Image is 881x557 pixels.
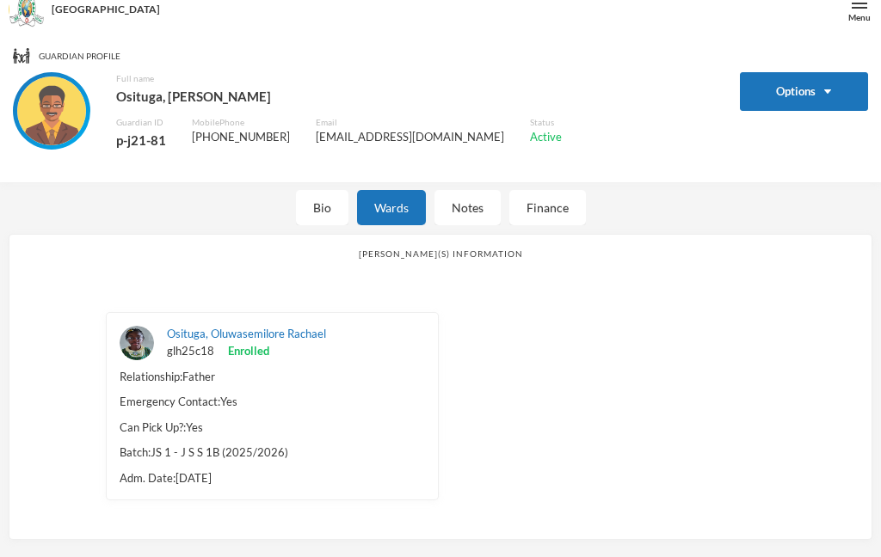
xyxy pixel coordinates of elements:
div: Email [316,116,504,129]
span: Enrolled [214,343,269,360]
div: Finance [509,190,586,225]
div: [EMAIL_ADDRESS][DOMAIN_NAME] [316,129,504,146]
div: Can Pick Up?: Yes [120,419,424,437]
div: Bio [296,190,348,225]
div: [PERSON_NAME](s) Information [22,248,859,260]
div: [GEOGRAPHIC_DATA] [52,2,160,17]
div: Full name [116,72,562,85]
div: Active [530,129,562,146]
div: Notes [434,190,501,225]
div: Menu [848,11,871,24]
button: Options [740,72,868,111]
img: STUDENT [120,326,154,360]
div: p-j21-81 [116,129,166,151]
div: Relationship: Father [120,369,424,386]
div: Status [530,116,562,129]
div: Guardian ID [116,116,166,129]
span: glh25c18 [167,343,214,360]
div: Wards [357,190,426,225]
div: Emergency Contact: Yes [120,394,424,411]
div: Batch: JS 1 - J S S 1B (2025/2026) [120,444,424,462]
a: Osituga, Oluwasemilore Rachael [167,327,326,340]
div: Adm. Date: [DATE] [120,470,424,487]
div: Osituga, [PERSON_NAME] [116,85,562,107]
div: Mobile Phone [192,116,290,129]
img: GUARDIAN [17,77,86,145]
span: Guardian Profile [39,50,120,63]
div: [PHONE_NUMBER] [192,129,290,146]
